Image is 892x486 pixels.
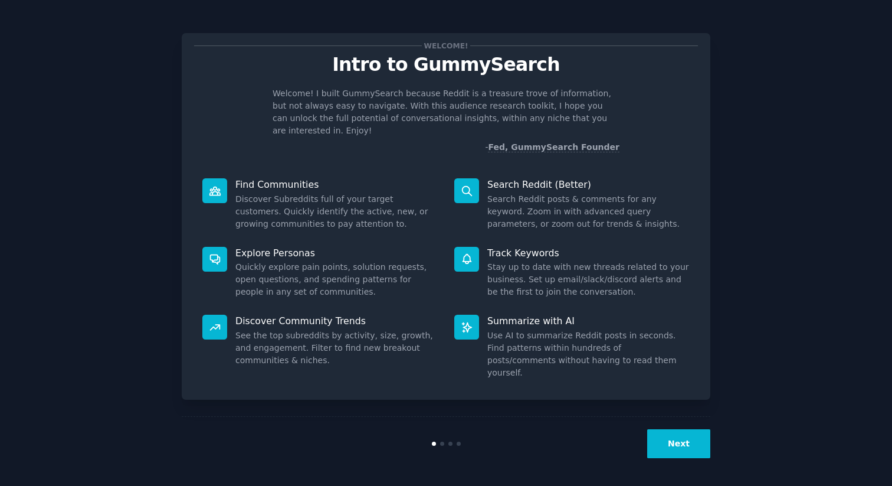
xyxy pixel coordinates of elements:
dd: Stay up to date with new threads related to your business. Set up email/slack/discord alerts and ... [487,261,690,298]
p: Summarize with AI [487,315,690,327]
p: Intro to GummySearch [194,54,698,75]
span: Welcome! [422,40,470,52]
dd: Search Reddit posts & comments for any keyword. Zoom in with advanced query parameters, or zoom o... [487,193,690,230]
p: Track Keywords [487,247,690,259]
dd: Use AI to summarize Reddit posts in seconds. Find patterns within hundreds of posts/comments with... [487,330,690,379]
p: Explore Personas [235,247,438,259]
p: Find Communities [235,178,438,191]
div: - [485,141,619,154]
dd: Quickly explore pain points, solution requests, open questions, and spending patterns for people ... [235,261,438,298]
button: Next [647,429,710,458]
p: Welcome! I built GummySearch because Reddit is a treasure trove of information, but not always ea... [273,87,619,137]
a: Fed, GummySearch Founder [488,142,619,152]
p: Discover Community Trends [235,315,438,327]
dd: See the top subreddits by activity, size, growth, and engagement. Filter to find new breakout com... [235,330,438,367]
dd: Discover Subreddits full of your target customers. Quickly identify the active, new, or growing c... [235,193,438,230]
p: Search Reddit (Better) [487,178,690,191]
